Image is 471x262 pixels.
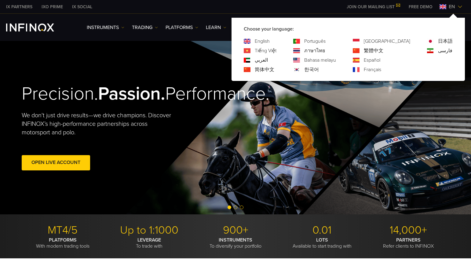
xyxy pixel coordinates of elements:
[255,47,276,54] a: Language
[255,38,270,45] a: Language
[281,224,363,237] p: 0.01
[304,66,319,73] a: Language
[22,111,176,137] p: We don't just drive results—we drive champions. Discover INFINOX’s high-performance partnerships ...
[22,83,214,105] h2: Precision. Performance.
[219,237,252,243] strong: INSTRUMENTS
[304,38,326,45] a: Language
[108,237,190,249] p: To trade with
[304,56,336,64] a: Language
[364,47,383,54] a: Language
[234,206,237,209] span: Go to slide 2
[316,237,328,243] strong: LOTS
[68,4,97,10] a: INFINOX
[404,4,437,10] a: INFINOX MENU
[367,237,449,249] p: Refer clients to INFINOX
[22,155,90,170] a: Open Live Account
[446,3,458,10] span: en
[37,4,68,10] a: INFINOX
[98,83,165,105] strong: Passion.
[438,47,452,54] a: Language
[195,237,276,249] p: To diversify your portfolio
[206,24,226,31] a: Learn
[2,4,37,10] a: INFINOX
[195,224,276,237] p: 900+
[132,24,158,31] a: TRADING
[22,224,104,237] p: MT4/5
[49,237,77,243] strong: PLATFORMS
[255,56,268,64] a: Language
[342,4,404,9] a: JOIN OUR MAILING LIST
[364,38,410,45] a: Language
[240,206,243,209] span: Go to slide 3
[364,66,381,73] a: Language
[304,47,325,54] a: Language
[166,24,198,31] a: PLATFORMS
[438,38,453,45] a: Language
[255,66,274,73] a: Language
[367,224,449,237] p: 14,000+
[6,24,68,31] a: INFINOX Logo
[396,237,421,243] strong: PARTNERS
[244,25,453,33] p: Choose your language:
[22,237,104,249] p: With modern trading tools
[108,224,190,237] p: Up to 1:1000
[137,237,161,243] strong: LEVERAGE
[281,237,363,249] p: Available to start trading with
[228,206,231,209] span: Go to slide 1
[87,24,124,31] a: Instruments
[364,56,380,64] a: Language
